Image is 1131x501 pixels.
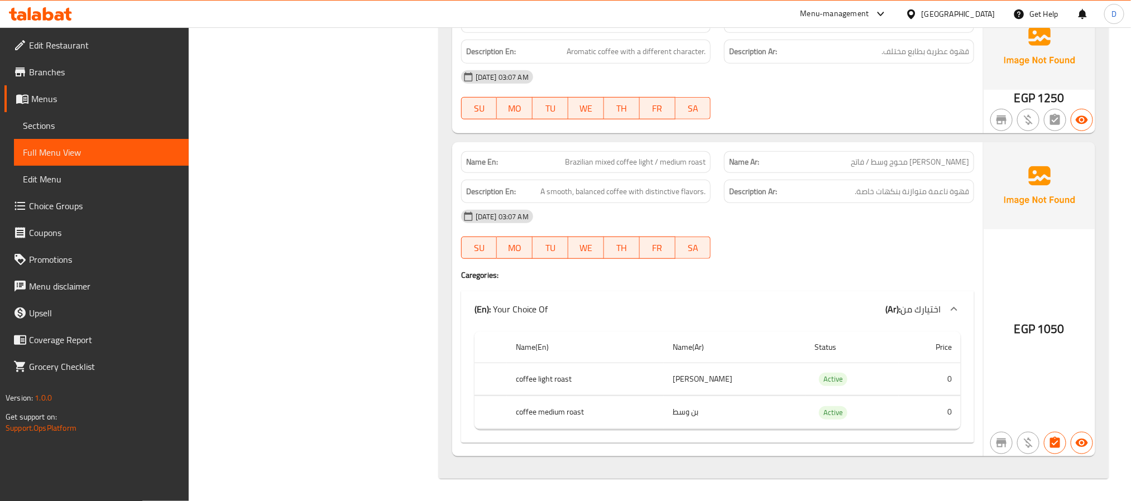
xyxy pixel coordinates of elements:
span: [PERSON_NAME] وسط [891,16,969,28]
span: قهوة عطرية بطابع مختلف. [881,45,969,59]
button: TU [533,97,568,119]
th: Name(En) [507,331,664,363]
span: Brazilian mixed coffee light / medium roast [565,156,706,168]
img: Ae5nvW7+0k+MAAAAAElFTkSuQmCC [984,142,1095,229]
div: Active [819,406,847,420]
a: Coverage Report [4,326,189,353]
strong: Name Ar: [729,156,759,168]
button: Available [1071,109,1093,131]
td: 0 [899,396,961,429]
span: Upsell [29,306,180,320]
span: SA [680,240,707,256]
strong: Name En: [466,156,498,168]
span: TU [537,100,564,117]
span: TU [537,240,564,256]
span: 1050 [1037,318,1065,340]
button: TH [604,237,640,259]
span: Grocery Checklist [29,360,180,373]
span: EGP [1014,87,1035,109]
span: SU [466,240,493,256]
span: Menu disclaimer [29,280,180,293]
span: [DATE] 03:07 AM [471,72,533,83]
span: Active [819,373,847,386]
strong: Description En: [466,185,516,199]
span: TH [608,100,635,117]
span: D [1111,8,1116,20]
button: Purchased item [1017,109,1039,131]
button: FR [640,237,675,259]
th: coffee light roast [507,363,664,396]
table: choices table [475,331,961,430]
span: [PERSON_NAME] محوج وسط / فاتح [851,156,969,168]
span: TH [608,240,635,256]
button: Not has choices [1044,109,1066,131]
span: Edit Menu [23,172,180,186]
a: Menus [4,85,189,112]
span: Promotions [29,253,180,266]
span: FR [644,100,671,117]
th: Status [806,331,898,363]
button: SU [461,237,497,259]
a: Grocery Checklist [4,353,189,380]
span: Aromatic coffee with a different character. [567,45,706,59]
div: Menu-management [801,7,869,21]
a: Edit Menu [14,166,189,192]
span: اختيارك من [900,301,941,317]
button: SU [461,97,497,119]
button: WE [568,237,604,259]
button: SA [675,237,711,259]
td: بن وسط [664,396,806,429]
span: FR [644,240,671,256]
img: Ae5nvW7+0k+MAAAAAElFTkSuQmCC [984,2,1095,89]
button: Has choices [1044,432,1066,454]
span: Coverage Report [29,333,180,346]
span: 1250 [1037,87,1065,109]
span: WE [573,100,600,117]
a: Full Menu View [14,139,189,166]
button: Purchased item [1017,432,1039,454]
a: Branches [4,59,189,85]
a: Menu disclaimer [4,273,189,300]
strong: Description Ar: [729,185,777,199]
span: Active [819,406,847,419]
a: Upsell [4,300,189,326]
span: MO [501,240,528,256]
span: Sections [23,119,180,132]
span: Version: [6,391,33,405]
a: Support.OpsPlatform [6,421,76,435]
button: SA [675,97,711,119]
b: (En): [475,301,491,317]
span: SA [680,100,707,117]
span: Full Menu View [23,146,180,159]
a: Sections [14,112,189,139]
th: Price [899,331,961,363]
th: coffee medium roast [507,396,664,429]
span: A smooth, balanced coffee with distinctive flavors. [540,185,706,199]
button: WE [568,97,604,119]
span: SU [466,100,493,117]
button: TH [604,97,640,119]
button: MO [497,97,533,119]
span: قهوة ناعمة متوازنة بنكهات خاصة. [855,185,969,199]
div: [GEOGRAPHIC_DATA] [922,8,995,20]
h4: Caregories: [461,269,974,281]
span: Get support on: [6,410,57,424]
span: Habashi mixed coffee medium roast [588,16,706,28]
strong: Name En: [466,16,498,28]
a: Coupons [4,219,189,246]
b: (Ar): [885,301,900,317]
button: FR [640,97,675,119]
strong: Description En: [466,45,516,59]
td: 0 [899,363,961,396]
td: [PERSON_NAME] [664,363,806,396]
span: Edit Restaurant [29,38,180,52]
span: [DATE] 03:07 AM [471,211,533,222]
span: EGP [1014,318,1035,340]
strong: Name Ar: [729,16,759,28]
span: Choice Groups [29,199,180,213]
strong: Description Ar: [729,45,777,59]
p: Your Choice Of [475,302,548,316]
button: MO [497,237,533,259]
button: Available [1071,432,1093,454]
